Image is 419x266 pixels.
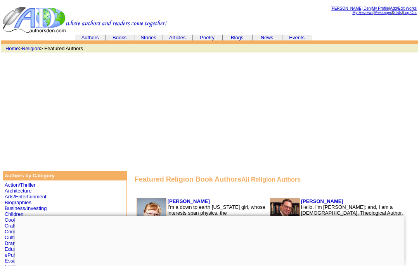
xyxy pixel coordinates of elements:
[5,45,83,51] font: > > Featured Authors
[5,45,19,51] a: Home
[241,175,301,183] a: All Religion Authors
[5,199,31,205] a: Biographies
[140,35,156,40] a: Stories
[301,198,343,204] a: [PERSON_NAME]
[15,216,405,264] iframe: Advertisement
[282,37,282,38] img: cleardot.gif
[200,35,215,40] a: Poetry
[270,198,300,237] img: 191815.jpg
[261,35,274,40] a: News
[1,56,418,165] iframe: Advertisement
[5,252,41,258] a: ePub/Publishing
[169,35,186,40] a: Articles
[331,6,371,10] a: [PERSON_NAME] Den
[301,204,403,233] font: Hello, I'm [PERSON_NAME]; and, I am a [DEMOGRAPHIC_DATA], Theological Author, [DEMOGRAPHIC_DATA] ...
[5,173,55,178] b: Authors by Category
[135,175,241,183] font: Featured Religion Book Authors
[2,6,167,33] img: header_logo2.gif
[403,10,417,15] a: Log Out
[5,211,23,217] a: Children
[135,37,135,38] img: cleardot.gif
[374,10,392,15] a: Messages
[5,229,18,234] a: Crime
[5,194,47,199] a: Arts/Entertainment
[393,10,402,15] a: Stats
[105,37,106,38] img: cleardot.gif
[231,35,244,40] a: Blogs
[241,176,301,183] font: All Religion Authors
[5,258,21,264] a: Essays
[75,37,76,38] img: cleardot.gif
[137,198,166,237] img: 88927.jpg
[168,198,210,204] a: [PERSON_NAME]
[352,10,373,15] a: My Reviews
[5,217,49,223] a: Cooking/Food/Wine
[81,35,99,40] a: Authors
[312,37,312,38] img: cleardot.gif
[252,37,253,38] img: cleardot.gif
[5,223,38,229] a: Crafts/Hobbies
[113,35,126,40] a: Books
[22,45,40,51] a: Religion
[289,35,305,40] a: Events
[390,6,417,10] a: Add/Edit Works
[5,205,47,211] a: Business/Investing
[331,6,417,15] font: | | | | |
[5,188,31,194] a: Architecture
[5,246,47,252] a: Education/Training
[5,234,23,240] a: Cultures
[5,240,20,246] a: Drama
[372,6,389,10] a: My Profile
[168,204,265,233] font: I’m a down to earth [US_STATE] girl, whose interests span physics, the [DEMOGRAPHIC_DATA], music,...
[5,182,35,188] a: Action/Thriller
